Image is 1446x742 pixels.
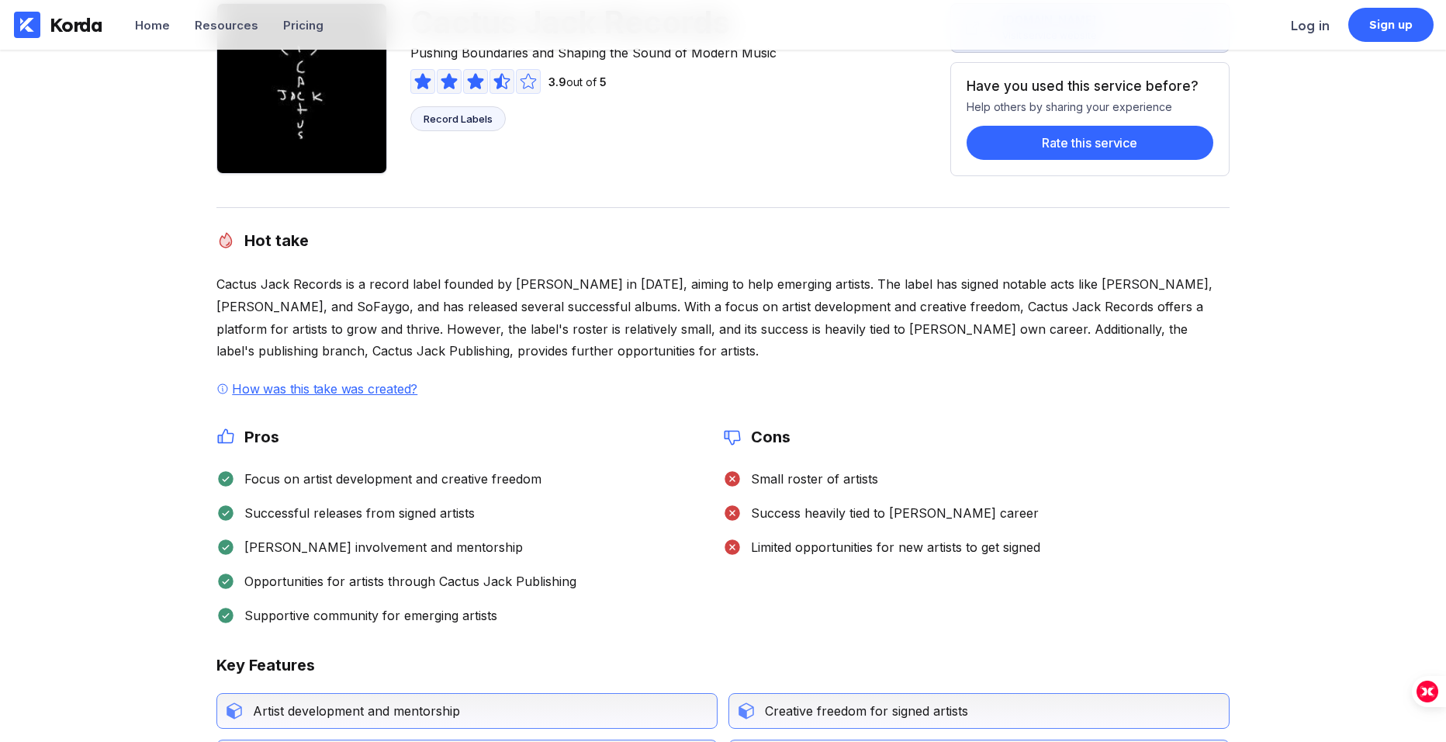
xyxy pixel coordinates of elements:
[229,381,420,397] div: How was this take was created?
[50,13,102,36] div: Korda
[424,113,493,125] div: Record Labels
[216,3,387,174] img: Cactus Jack Records
[235,505,475,521] div: Successful releases from signed artists
[1348,8,1434,42] a: Sign up
[742,471,878,487] div: Small roster of artists
[195,18,258,33] div: Resources
[967,94,1213,113] div: Help others by sharing your experience
[216,656,315,674] div: Key Features
[410,106,506,131] a: Record Labels
[244,703,460,719] div: Artist development and mentorship
[1291,18,1330,33] div: Log in
[542,75,607,88] div: out of
[235,471,541,487] div: Focus on artist development and creative freedom
[235,428,279,446] h2: Pros
[283,18,323,33] div: Pricing
[600,75,607,88] span: 5
[235,574,576,589] div: Opportunities for artists through Cactus Jack Publishing
[967,113,1213,160] a: Rate this service
[967,78,1205,94] div: Have you used this service before?
[235,608,497,623] div: Supportive community for emerging artists
[235,231,309,250] h2: Hot take
[1042,135,1137,151] div: Rate this service
[742,539,1040,555] div: Limited opportunities for new artists to get signed
[742,505,1039,521] div: Success heavily tied to [PERSON_NAME] career
[548,75,566,88] span: 3.9
[135,18,170,33] div: Home
[1369,17,1413,33] div: Sign up
[216,273,1229,362] div: Cactus Jack Records is a record label founded by [PERSON_NAME] in [DATE], aiming to help emerging...
[756,703,968,719] div: Creative freedom for signed artists
[235,539,523,555] div: [PERSON_NAME] involvement and mentorship
[742,428,790,446] h2: Cons
[410,41,777,61] span: Pushing Boundaries and Shaping the Sound of Modern Music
